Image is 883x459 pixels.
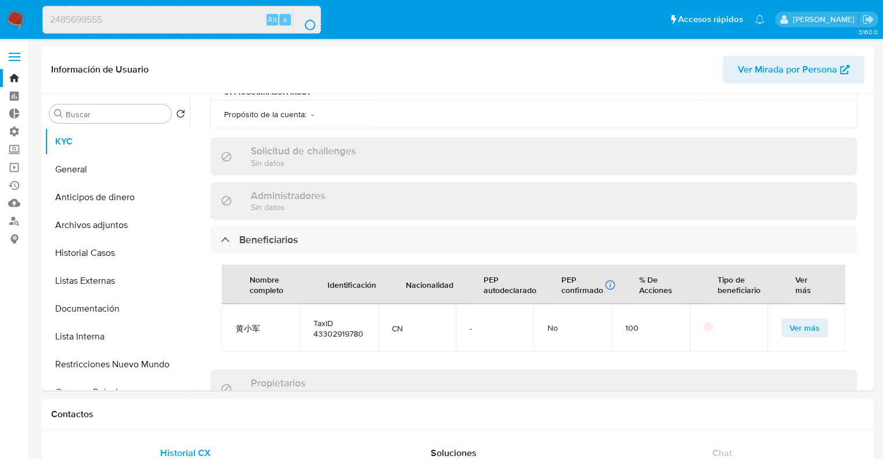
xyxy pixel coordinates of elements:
p: marianela.tarsia@mercadolibre.com [792,14,858,25]
div: Identificación [313,270,390,298]
button: Historial Casos [45,239,190,267]
div: Solicitud de challengesSin datos [210,138,857,175]
p: Propósito de la cuenta : [224,109,307,120]
h3: Solicitud de challenges [251,144,356,157]
div: PEP confirmado [561,274,616,295]
button: Ver Mirada por Persona [723,56,864,84]
span: Alt [268,14,277,25]
input: Buscar [66,109,167,120]
button: Restricciones Nuevo Mundo [45,350,190,378]
button: Archivos adjuntos [45,211,190,239]
div: Ver más [781,265,831,303]
button: search-icon [293,12,316,28]
p: Sin datos [251,201,325,212]
div: No [547,323,597,333]
h3: Administradores [251,189,325,202]
div: PropietariosSin datos [210,370,857,407]
span: - [470,323,520,334]
div: PEP autodeclarado [470,265,550,303]
button: Listas Externas [45,267,190,295]
button: General [45,156,190,183]
button: Volver al orden por defecto [176,109,185,122]
div: Nombre completo [236,265,297,303]
button: Cruces y Relaciones [45,378,190,406]
span: s [283,14,287,25]
p: - [311,109,313,120]
div: Tipo de beneficiario [704,265,774,303]
p: 91440606MA567HK38Y [224,86,312,97]
button: Documentación [45,295,190,323]
span: Ver Mirada por Persona [738,56,837,84]
span: TaxID 433029197805151015 [313,318,363,339]
span: 黄小军 [236,323,286,334]
div: AdministradoresSin datos [210,182,857,220]
h3: Beneficiarios [239,233,298,246]
button: Buscar [54,109,63,118]
span: Accesos rápidos [678,13,743,26]
div: 100 [625,323,675,333]
a: Notificaciones [755,15,765,24]
h1: Información de Usuario [51,64,149,75]
button: Anticipos de dinero [45,183,190,211]
h1: Contactos [51,409,864,420]
button: KYC [45,128,190,156]
button: Ver más [781,319,828,337]
div: % De Acciones [625,265,686,303]
h3: Propietarios [251,377,305,389]
button: Lista Interna [45,323,190,350]
span: CN [392,323,442,334]
p: Sin datos [251,157,356,168]
input: Buscar usuario o caso... [43,12,320,27]
p: Sin datos [251,389,305,400]
span: Ver más [790,320,820,336]
a: Salir [862,13,874,26]
div: Beneficiarios [210,226,857,253]
div: Nacionalidad [392,270,467,298]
